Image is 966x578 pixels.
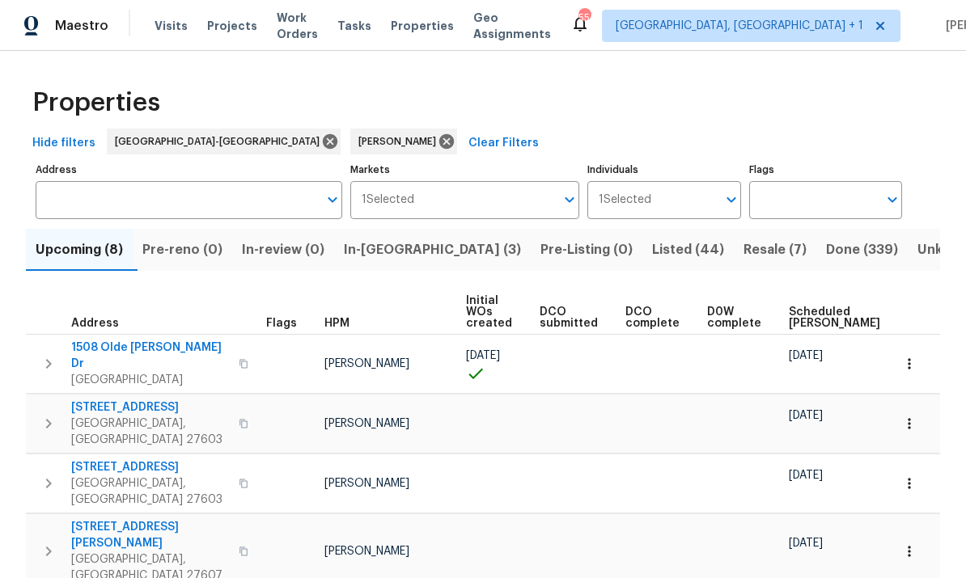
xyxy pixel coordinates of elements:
[155,18,188,34] span: Visits
[324,318,350,329] span: HPM
[587,165,740,175] label: Individuals
[324,358,409,369] span: [PERSON_NAME]
[391,18,454,34] span: Properties
[720,188,743,211] button: Open
[881,188,904,211] button: Open
[321,188,344,211] button: Open
[324,418,409,429] span: [PERSON_NAME]
[71,372,229,388] span: [GEOGRAPHIC_DATA]
[36,238,123,261] span: Upcoming (8)
[115,133,326,150] span: [GEOGRAPHIC_DATA]-[GEOGRAPHIC_DATA]
[789,350,823,361] span: [DATE]
[71,399,229,416] span: [STREET_ADDRESS]
[578,10,590,26] div: 55
[789,470,823,481] span: [DATE]
[599,193,651,207] span: 1 Selected
[473,10,551,42] span: Geo Assignments
[324,478,409,489] span: [PERSON_NAME]
[468,133,539,154] span: Clear Filters
[616,18,863,34] span: [GEOGRAPHIC_DATA], [GEOGRAPHIC_DATA] + 1
[71,318,119,329] span: Address
[540,238,633,261] span: Pre-Listing (0)
[652,238,724,261] span: Listed (44)
[744,238,807,261] span: Resale (7)
[337,20,371,32] span: Tasks
[826,238,898,261] span: Done (339)
[71,416,229,448] span: [GEOGRAPHIC_DATA], [GEOGRAPHIC_DATA] 27603
[707,306,761,329] span: D0W complete
[142,238,222,261] span: Pre-reno (0)
[242,238,324,261] span: In-review (0)
[344,238,521,261] span: In-[GEOGRAPHIC_DATA] (3)
[71,519,229,551] span: [STREET_ADDRESS][PERSON_NAME]
[207,18,257,34] span: Projects
[350,165,580,175] label: Markets
[789,410,823,421] span: [DATE]
[71,340,229,372] span: 1508 Olde [PERSON_NAME] Dr
[462,129,545,158] button: Clear Filters
[749,165,902,175] label: Flags
[324,546,409,557] span: [PERSON_NAME]
[466,350,500,361] span: [DATE]
[789,306,880,329] span: Scheduled [PERSON_NAME]
[358,133,443,150] span: [PERSON_NAME]
[71,459,229,475] span: [STREET_ADDRESS]
[32,95,160,111] span: Properties
[36,165,342,175] label: Address
[362,193,414,207] span: 1 Selected
[266,318,297,329] span: Flags
[789,538,823,549] span: [DATE]
[71,475,229,508] span: [GEOGRAPHIC_DATA], [GEOGRAPHIC_DATA] 27603
[625,306,680,329] span: DCO complete
[277,10,318,42] span: Work Orders
[350,129,457,154] div: [PERSON_NAME]
[466,295,512,329] span: Initial WOs created
[107,129,341,154] div: [GEOGRAPHIC_DATA]-[GEOGRAPHIC_DATA]
[540,306,598,329] span: DCO submitted
[558,188,581,211] button: Open
[32,133,95,154] span: Hide filters
[26,129,102,158] button: Hide filters
[55,18,108,34] span: Maestro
